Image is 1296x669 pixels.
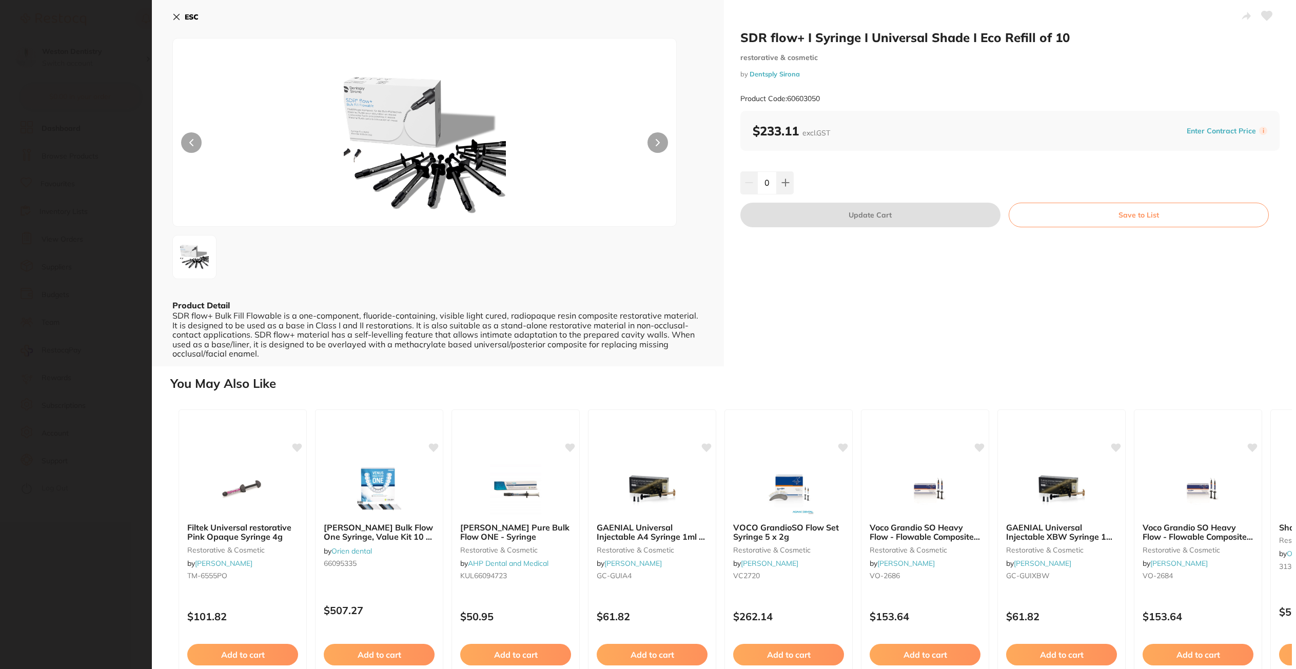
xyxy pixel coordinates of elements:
button: Add to cart [597,644,708,665]
span: by [597,559,662,568]
small: restorative & cosmetic [733,546,844,554]
span: by [733,559,798,568]
b: GAENIAL Universal Injectable A4 Syringe 1ml & 10 Disp tips [597,523,708,542]
button: Add to cart [870,644,980,665]
button: ESC [172,8,199,26]
button: Add to cart [1143,644,1253,665]
img: GAENIAL Universal Injectable A4 Syringe 1ml & 10 Disp tips [619,463,685,515]
b: Voco Grandio SO Heavy Flow - Flowable Composite - Shade A3 - 2g Syringe, 2-Pack [870,523,980,542]
button: Add to cart [460,644,571,665]
b: ESC [185,12,199,22]
small: TM-6555PO [187,572,298,580]
small: KUL66094723 [460,572,571,580]
p: $61.82 [597,611,708,622]
b: Kulzer Venus Pure Bulk Flow ONE - Syringe [460,523,571,542]
img: GAENIAL Universal Injectable XBW Syringe 1ml & 10 Disp tips [1028,463,1095,515]
h2: You May Also Like [170,377,1292,391]
p: $153.64 [1143,611,1253,622]
a: [PERSON_NAME] [877,559,935,568]
p: $50.95 [460,611,571,622]
img: Kulzer Venus Bulk Flow One Syringe, Value Kit 10 x 2g [346,463,413,515]
b: Kulzer Venus Bulk Flow One Syringe, Value Kit 10 x 2g [324,523,435,542]
small: restorative & cosmetic [740,53,1280,62]
small: restorative & cosmetic [460,546,571,554]
a: Dentsply Sirona [750,70,800,78]
b: $233.11 [753,123,830,139]
button: Update Cart [740,203,1000,227]
span: by [1143,559,1208,568]
button: Add to cart [324,644,435,665]
span: by [1006,559,1071,568]
img: VOCO GrandioSO Flow Set Syringe 5 x 2g [755,463,822,515]
small: VO-2686 [870,572,980,580]
a: [PERSON_NAME] [741,559,798,568]
a: [PERSON_NAME] [604,559,662,568]
small: GC-GUIA4 [597,572,708,580]
button: Enter Contract Price [1184,126,1259,136]
span: by [870,559,935,568]
small: restorative & cosmetic [187,546,298,554]
img: MzA1MC5wbmc [176,239,213,276]
img: Kulzer Venus Pure Bulk Flow ONE - Syringe [482,463,549,515]
b: Product Detail [172,300,230,310]
b: VOCO GrandioSO Flow Set Syringe 5 x 2g [733,523,844,542]
b: Filtek Universal restorative Pink Opaque Syringe 4g [187,523,298,542]
small: restorative & cosmetic [1143,546,1253,554]
img: Voco Grandio SO Heavy Flow - Flowable Composite - Shade A1 - 2g Syringe, 2-Pack [1165,463,1231,515]
a: [PERSON_NAME] [1150,559,1208,568]
b: Voco Grandio SO Heavy Flow - Flowable Composite - Shade A1 - 2g Syringe, 2-Pack [1143,523,1253,542]
small: GC-GUIXBW [1006,572,1117,580]
small: VO-2684 [1143,572,1253,580]
small: by [740,70,1280,78]
span: by [324,546,372,556]
small: restorative & cosmetic [597,546,708,554]
small: restorative & cosmetic [1006,546,1117,554]
small: VC2720 [733,572,844,580]
span: excl. GST [802,128,830,137]
div: SDR flow+ Bulk Fill Flowable is a one-component, fluoride-containing, visible light cured, radiop... [172,311,703,358]
span: by [460,559,548,568]
span: by [187,559,252,568]
p: $262.14 [733,611,844,622]
a: AHP Dental and Medical [468,559,548,568]
small: restorative & cosmetic [870,546,980,554]
a: Orien dental [331,546,372,556]
h2: SDR flow+ I Syringe I Universal Shade I Eco Refill of 10 [740,30,1280,45]
a: [PERSON_NAME] [1014,559,1071,568]
button: Add to cart [187,644,298,665]
p: $61.82 [1006,611,1117,622]
img: Filtek Universal restorative Pink Opaque Syringe 4g [209,463,276,515]
small: 66095335 [324,559,435,567]
p: $153.64 [870,611,980,622]
button: Add to cart [733,644,844,665]
button: Add to cart [1006,644,1117,665]
button: Save to List [1009,203,1269,227]
small: Product Code: 60603050 [740,94,820,103]
img: Voco Grandio SO Heavy Flow - Flowable Composite - Shade A3 - 2g Syringe, 2-Pack [892,463,958,515]
label: i [1259,127,1267,135]
img: MzA1MC5wbmc [273,64,576,226]
b: GAENIAL Universal Injectable XBW Syringe 1ml & 10 Disp tips [1006,523,1117,542]
p: $507.27 [324,604,435,616]
a: [PERSON_NAME] [195,559,252,568]
p: $101.82 [187,611,298,622]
